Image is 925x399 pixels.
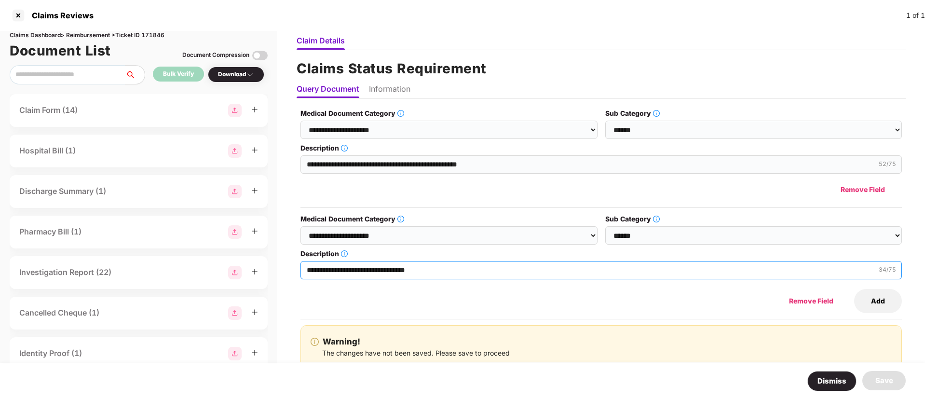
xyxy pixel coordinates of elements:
img: svg+xml;base64,PHN2ZyBpZD0iRHJvcGRvd24tMzJ4MzIiIHhtbG5zPSJodHRwOi8vd3d3LnczLm9yZy8yMDAwL3N2ZyIgd2... [246,71,254,79]
div: Discharge Summary (1) [19,185,106,197]
span: plus [251,309,258,316]
label: Sub Category [605,214,902,224]
li: Information [369,84,410,98]
div: Claims Reviews [26,11,94,20]
div: Identity Proof (1) [19,347,82,359]
div: 1 of 1 [906,10,925,21]
img: svg+xml;base64,PHN2ZyBpZD0iVG9nZ2xlLTMyeDMyIiB4bWxucz0iaHR0cDovL3d3dy53My5vcmcvMjAwMC9zdmciIHdpZH... [252,48,268,63]
label: Description [300,143,902,153]
label: Description [300,248,902,259]
div: Download [218,70,254,79]
span: The changes have not been saved. Please save to proceed [322,349,510,357]
img: svg+xml;base64,PHN2ZyBpZD0iR3JvdXBfMjg4MTMiIGRhdGEtbmFtZT0iR3JvdXAgMjg4MTMiIHhtbG5zPSJodHRwOi8vd3... [228,225,242,239]
div: Document Compression [182,51,249,60]
span: info-circle [311,338,319,346]
span: plus [251,349,258,356]
div: Pharmacy Bill (1) [19,226,82,238]
h1: Document List [10,40,111,61]
span: plus [251,268,258,275]
button: Remove Field [772,289,850,313]
span: plus [251,187,258,194]
label: Medical Document Category [300,214,597,224]
img: svg+xml;base64,PHN2ZyBpZD0iR3JvdXBfMjg4MTMiIGRhdGEtbmFtZT0iR3JvdXAgMjg4MTMiIHhtbG5zPSJodHRwOi8vd3... [228,185,242,198]
span: search [125,71,145,79]
li: Claim Details [297,36,345,50]
span: info-circle [397,110,404,117]
button: Dismiss [807,371,857,391]
img: svg+xml;base64,PHN2ZyBpZD0iR3JvdXBfMjg4MTMiIGRhdGEtbmFtZT0iR3JvdXAgMjg4MTMiIHhtbG5zPSJodHRwOi8vd3... [228,104,242,117]
button: Remove Field [824,178,902,202]
span: info-circle [397,216,404,222]
span: plus [251,106,258,113]
span: info-circle [341,145,348,151]
img: svg+xml;base64,PHN2ZyBpZD0iR3JvdXBfMjg4MTMiIGRhdGEtbmFtZT0iR3JvdXAgMjg4MTMiIHhtbG5zPSJodHRwOi8vd3... [228,266,242,279]
button: search [125,65,145,84]
span: plus [251,228,258,234]
span: info-circle [653,110,660,117]
div: Hospital Bill (1) [19,145,76,157]
div: Cancelled Cheque (1) [19,307,99,319]
label: Sub Category [605,108,902,119]
button: Add [854,289,902,313]
span: plus [251,147,258,153]
div: Save [875,375,893,386]
img: svg+xml;base64,PHN2ZyBpZD0iR3JvdXBfMjg4MTMiIGRhdGEtbmFtZT0iR3JvdXAgMjg4MTMiIHhtbG5zPSJodHRwOi8vd3... [228,347,242,360]
div: Investigation Report (22) [19,266,111,278]
h1: Claims Status Requirement [297,58,906,79]
b: Warning! [323,335,360,348]
li: Query Document [297,84,359,98]
img: svg+xml;base64,PHN2ZyBpZD0iR3JvdXBfMjg4MTMiIGRhdGEtbmFtZT0iR3JvdXAgMjg4MTMiIHhtbG5zPSJodHRwOi8vd3... [228,306,242,320]
img: svg+xml;base64,PHN2ZyBpZD0iR3JvdXBfMjg4MTMiIGRhdGEtbmFtZT0iR3JvdXAgMjg4MTMiIHhtbG5zPSJodHRwOi8vd3... [228,144,242,158]
div: Claim Form (14) [19,104,78,116]
span: info-circle [653,216,660,222]
div: Claims Dashboard > Reimbursement > Ticket ID 171846 [10,31,268,40]
div: Bulk Verify [163,69,194,79]
span: info-circle [341,250,348,257]
label: Medical Document Category [300,108,597,119]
